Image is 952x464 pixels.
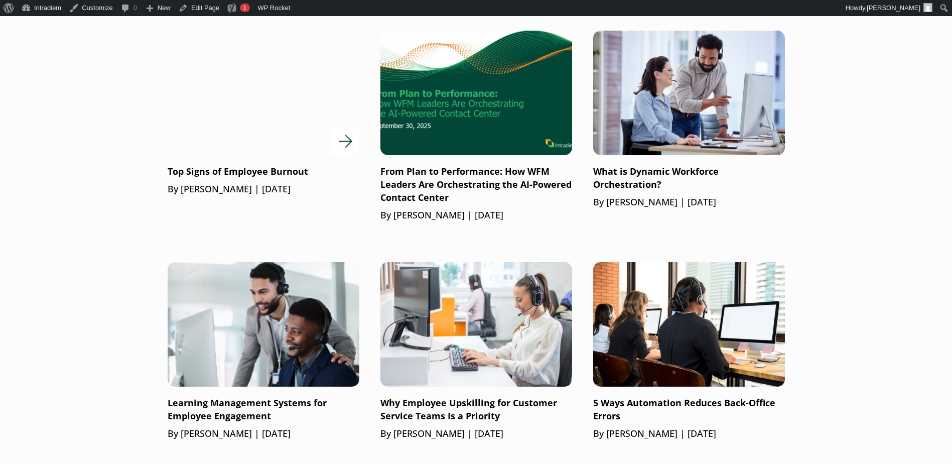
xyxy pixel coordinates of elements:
p: By [PERSON_NAME] | [DATE] [593,427,785,440]
p: By [PERSON_NAME] | [DATE] [168,183,359,196]
p: From Plan to Performance: How WFM Leaders Are Orchestrating the AI-Powered Contact Center [380,165,572,204]
p: By [PERSON_NAME] | [DATE] [168,427,359,440]
a: From Plan to Performance: How WFM Leaders Are Orchestrating the AI-Powered Contact CenterBy [PERS... [380,31,572,222]
p: By [PERSON_NAME] | [DATE] [380,427,572,440]
a: 5 Ways Automation Reduces Back-Office ErrorsBy [PERSON_NAME] | [DATE] [593,262,785,440]
span: 1 [243,4,246,12]
a: Why Employee Upskilling for Customer Service Teams Is a PriorityBy [PERSON_NAME] | [DATE] [380,262,572,440]
a: Learning Management Systems for Employee EngagementBy [PERSON_NAME] | [DATE] [168,262,359,440]
p: Top Signs of Employee Burnout [168,165,359,178]
p: Why Employee Upskilling for Customer Service Teams Is a Priority [380,397,572,423]
p: Learning Management Systems for Employee Engagement [168,397,359,423]
p: By [PERSON_NAME] | [DATE] [380,209,572,222]
a: Top Signs of Employee BurnoutBy [PERSON_NAME] | [DATE] [168,31,359,196]
p: 5 Ways Automation Reduces Back-Office Errors [593,397,785,423]
a: What is Dynamic Workforce Orchestration?By [PERSON_NAME] | [DATE] [593,31,785,209]
span: [PERSON_NAME] [867,4,920,12]
p: By [PERSON_NAME] | [DATE] [593,196,785,209]
p: What is Dynamic Workforce Orchestration? [593,165,785,191]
